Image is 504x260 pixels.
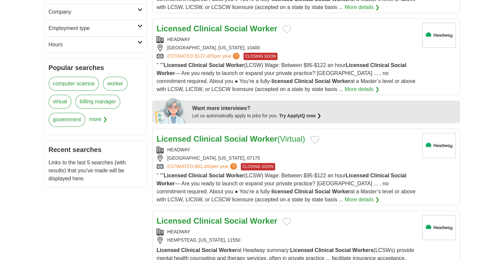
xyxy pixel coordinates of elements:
[250,134,277,143] strong: Worker
[49,24,138,32] h2: Employment type
[294,78,313,84] strong: Clinical
[75,95,120,109] a: billing manager
[157,216,191,225] strong: Licensed
[49,77,99,91] a: computer science
[209,173,225,178] strong: Social
[345,85,380,93] a: More details ❯
[224,134,248,143] strong: Social
[157,216,277,225] a: Licensed Clinical Social Worker
[315,78,330,84] strong: Social
[45,20,147,36] a: Employment type
[157,70,175,76] strong: Worker
[89,113,107,131] span: more ❯
[167,163,238,170] a: ESTIMATED:$91,493per year?
[195,53,214,59] span: $127,455
[49,41,138,49] h2: Hours
[49,113,86,127] a: government
[157,24,277,33] a: Licensed Clinical Social Worker
[391,62,406,68] strong: Social
[335,247,351,253] strong: Social
[310,136,319,144] button: Add to favorite jobs
[49,8,138,16] h2: Company
[157,24,191,33] strong: Licensed
[345,3,380,11] a: More details ❯
[49,95,72,109] a: virtual
[250,24,277,33] strong: Worker
[314,247,333,253] strong: Clinical
[332,189,350,194] strong: Worker
[188,173,207,178] strong: Clinical
[226,62,244,68] strong: Worker
[332,78,350,84] strong: Worker
[345,196,380,204] a: More details ❯
[192,112,456,119] div: Let us automatically apply to jobs for you.
[233,53,240,59] span: ?
[103,77,128,91] a: worker
[188,62,207,68] strong: Clinical
[157,181,175,186] strong: Worker
[157,62,415,92] span: " "" (LCSW) Wage: Between $95-$122 an hour — Are you ready to launch or expand your private pract...
[271,189,293,194] strong: licensed
[49,63,143,73] h2: Popular searches
[167,53,241,60] a: ESTIMATED:$127,455per year?
[224,216,248,225] strong: Social
[194,24,222,33] strong: Clinical
[370,173,389,178] strong: Clinical
[194,216,222,225] strong: Clinical
[422,133,456,158] img: Headway logo
[157,44,417,51] div: [GEOGRAPHIC_DATA], [US_STATE], 10400
[49,159,143,183] p: Links to the last 5 searches (with results) that you've made will be displayed here.
[192,104,456,112] div: Want more interviews?
[250,216,277,225] strong: Worker
[290,247,313,253] strong: Licensed
[195,164,212,169] span: $91,493
[391,173,406,178] strong: Social
[315,189,330,194] strong: Social
[345,173,368,178] strong: Licensed
[157,247,180,253] strong: Licensed
[271,78,293,84] strong: licensed
[224,24,248,33] strong: Social
[422,215,456,240] img: Headway logo
[45,4,147,20] a: Company
[282,218,291,226] button: Add to favorite jobs
[282,25,291,33] button: Add to favorite jobs
[241,163,275,170] span: CLOSING SOON
[279,113,321,118] a: Try ApplyIQ now ❯
[194,134,222,143] strong: Clinical
[202,247,217,253] strong: Social
[244,53,278,60] span: CLOSING SOON
[164,173,187,178] strong: Licensed
[294,189,313,194] strong: Clinical
[422,23,456,48] img: Headway logo
[157,134,305,143] a: Licensed Clinical Social Worker(Virtual)
[164,62,187,68] strong: Licensed
[209,62,225,68] strong: Social
[345,62,368,68] strong: Licensed
[157,173,415,202] span: " "" (LCSW) Wage: Between $95-$122 an hour — Are you ready to launch or expand your private pract...
[167,229,190,234] a: HEADWAY
[157,155,417,162] div: [GEOGRAPHIC_DATA], [US_STATE], 07175
[49,145,143,155] h2: Recent searches
[181,247,200,253] strong: Clinical
[226,173,244,178] strong: Worker
[167,147,190,152] a: HEADWAY
[370,62,389,68] strong: Clinical
[155,97,187,123] img: apply-iq-scientist.png
[219,247,237,253] strong: Worker
[157,134,191,143] strong: Licensed
[157,237,417,244] div: HEMPSTEAD, [US_STATE], 11550
[167,37,190,42] a: HEADWAY
[230,163,237,170] span: ?
[352,247,373,253] strong: Workers
[45,36,147,53] a: Hours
